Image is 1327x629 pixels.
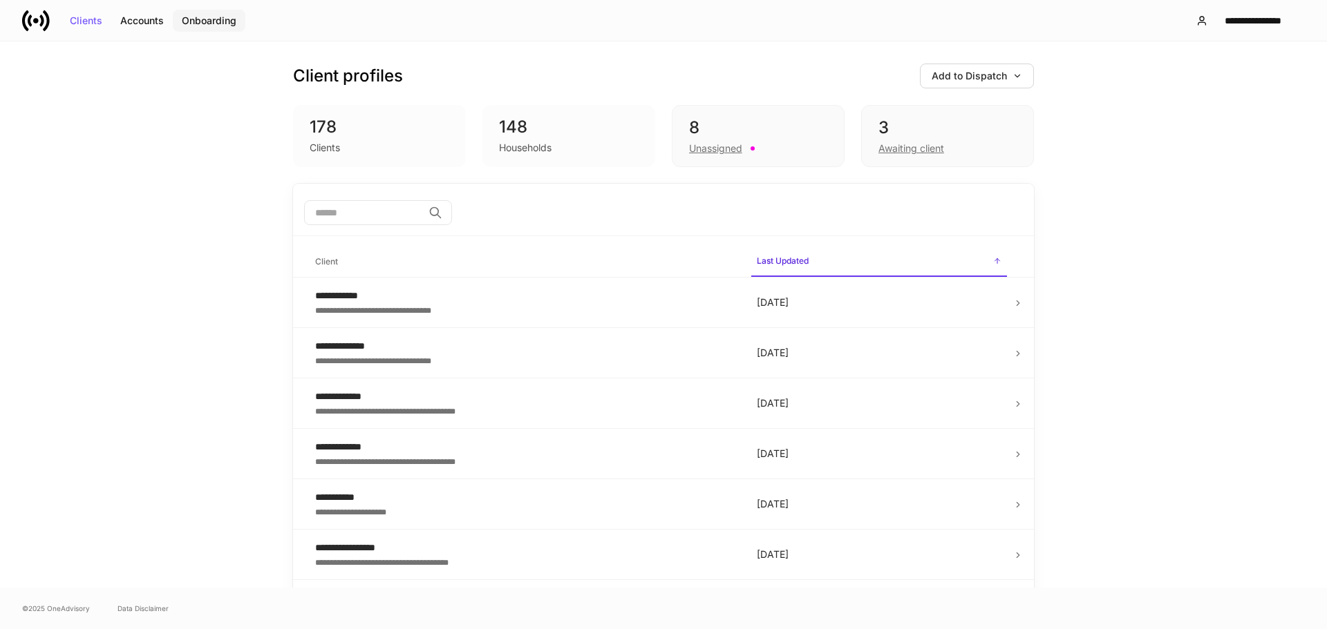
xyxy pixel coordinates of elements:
[111,10,173,32] button: Accounts
[878,117,1017,139] div: 3
[672,105,845,167] div: 8Unassigned
[182,16,236,26] div: Onboarding
[61,10,111,32] button: Clients
[757,296,1001,309] p: [DATE]
[920,64,1034,88] button: Add to Dispatch
[878,142,944,155] div: Awaiting client
[861,105,1034,167] div: 3Awaiting client
[757,346,1001,360] p: [DATE]
[499,141,552,155] div: Households
[757,447,1001,461] p: [DATE]
[689,142,742,155] div: Unassigned
[117,603,169,614] a: Data Disclaimer
[689,117,827,139] div: 8
[757,548,1001,561] p: [DATE]
[499,116,639,138] div: 148
[173,10,245,32] button: Onboarding
[310,116,449,138] div: 178
[757,497,1001,511] p: [DATE]
[751,247,1007,277] span: Last Updated
[932,71,1022,81] div: Add to Dispatch
[22,603,90,614] span: © 2025 OneAdvisory
[757,254,809,267] h6: Last Updated
[120,16,164,26] div: Accounts
[757,396,1001,410] p: [DATE]
[293,65,403,87] h3: Client profiles
[310,141,340,155] div: Clients
[310,248,740,276] span: Client
[315,255,338,268] h6: Client
[70,16,102,26] div: Clients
